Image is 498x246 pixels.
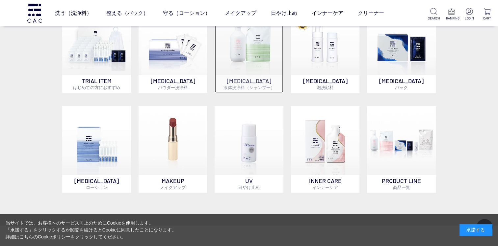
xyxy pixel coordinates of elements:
span: 商品一覧 [393,185,410,190]
a: PRODUCT LINE商品一覧 [367,106,436,193]
a: MAKEUPメイクアップ [139,106,207,193]
p: [MEDICAL_DATA] [62,175,131,193]
a: 整える（パック） [106,4,148,22]
span: インナーケア [312,185,338,190]
p: RANKING [446,16,457,21]
a: Cookieポリシー [38,234,71,239]
a: [MEDICAL_DATA]ローション [62,106,131,193]
p: UV [215,175,283,193]
a: UV日やけ止め [215,106,283,193]
img: 泡洗顔料 [291,6,360,75]
a: [MEDICAL_DATA]液体洗浄料（シャンプー） [215,6,283,93]
p: [MEDICAL_DATA] [367,75,436,93]
p: SEARCH [428,16,439,21]
a: メイクアップ [224,4,256,22]
a: 守る（ローション） [163,4,210,22]
a: [MEDICAL_DATA]パック [367,6,436,93]
img: logo [26,4,43,22]
span: 泡洗顔料 [317,85,334,90]
span: はじめての方におすすめ [73,85,120,90]
p: MAKEUP [139,175,207,193]
a: 洗う（洗浄料） [55,4,92,22]
p: [MEDICAL_DATA] [215,75,283,93]
div: 承諾する [459,224,492,236]
p: LOGIN [463,16,475,21]
a: トライアルセット TRIAL ITEMはじめての方におすすめ [62,6,131,93]
a: 泡洗顔料 [MEDICAL_DATA]泡洗顔料 [291,6,360,93]
a: SEARCH [428,8,439,21]
span: メイクアップ [160,185,186,190]
p: PRODUCT LINE [367,175,436,193]
p: CART [481,16,493,21]
p: TRIAL ITEM [62,75,131,93]
a: CART [481,8,493,21]
a: クリーナー [357,4,384,22]
span: パック [395,85,408,90]
span: 液体洗浄料（シャンプー） [223,85,275,90]
div: 当サイトでは、お客様へのサービス向上のためにCookieを使用します。 「承諾する」をクリックするか閲覧を続けるとCookieに同意したことになります。 詳細はこちらの をクリックしてください。 [6,220,177,240]
a: インナーケア [311,4,343,22]
a: RANKING [446,8,457,21]
img: トライアルセット [62,6,131,75]
p: [MEDICAL_DATA] [139,75,207,93]
p: INNER CARE [291,175,360,193]
p: [MEDICAL_DATA] [291,75,360,93]
span: パウダー洗浄料 [158,85,188,90]
a: LOGIN [463,8,475,21]
span: ローション [86,185,107,190]
a: 日やけ止め [271,4,297,22]
a: [MEDICAL_DATA]パウダー洗浄料 [139,6,207,93]
img: インナーケア [291,106,360,175]
span: 日やけ止め [238,185,260,190]
a: インナーケア INNER CAREインナーケア [291,106,360,193]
